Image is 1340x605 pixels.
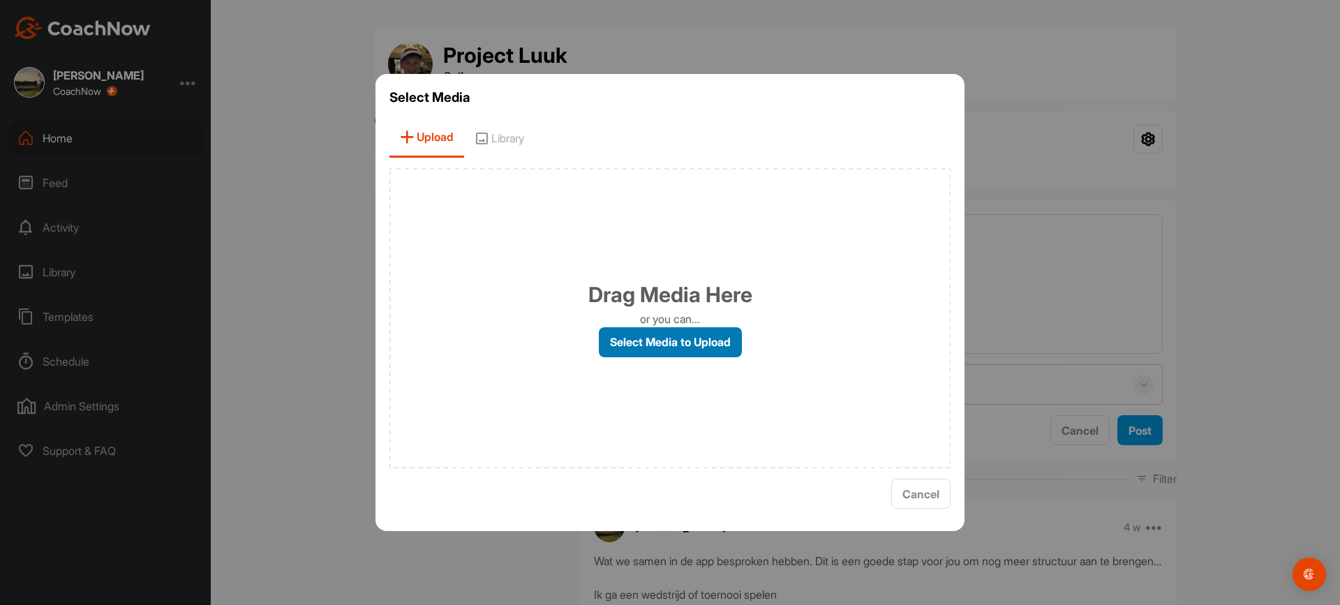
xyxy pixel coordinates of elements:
[640,311,700,327] p: or you can...
[389,118,464,158] span: Upload
[1293,558,1326,591] div: Open Intercom Messenger
[599,327,742,357] label: Select Media to Upload
[588,279,752,311] h1: Drag Media Here
[389,88,951,107] h3: Select Media
[902,487,939,501] span: Cancel
[464,118,535,158] span: Library
[891,479,951,509] button: Cancel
